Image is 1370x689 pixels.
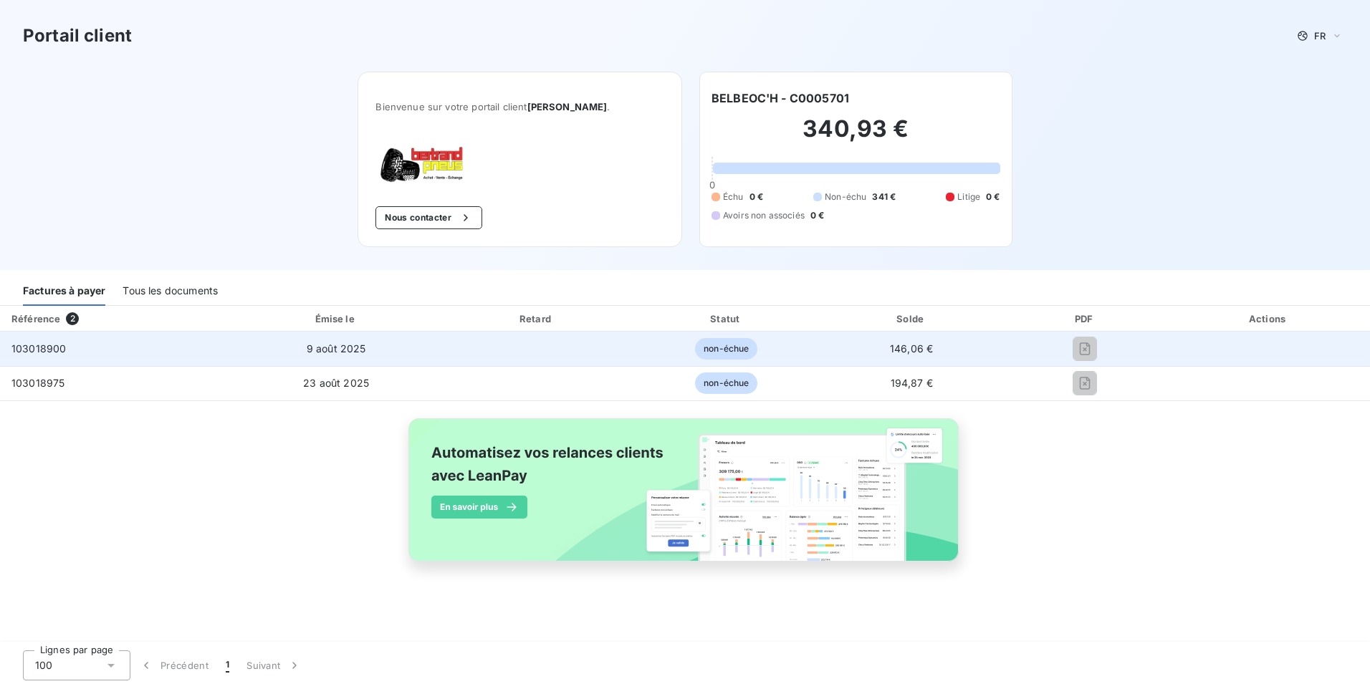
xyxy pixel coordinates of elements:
div: Tous les documents [123,276,218,306]
button: Nous contacter [375,206,482,229]
div: Statut [636,312,818,326]
span: 103018900 [11,342,66,355]
div: Actions [1170,312,1367,326]
span: 0 € [986,191,1000,203]
div: Retard [444,312,630,326]
h6: BELBEOC'H - C0005701 [712,90,849,107]
span: FR [1314,30,1326,42]
div: Solde [823,312,1000,326]
span: 0 € [810,209,824,222]
h3: Portail client [23,23,132,49]
div: Factures à payer [23,276,105,306]
button: Suivant [238,650,310,680]
span: 100 [35,658,52,673]
div: Émise le [234,312,438,326]
div: Référence [11,313,60,324]
span: 23 août 2025 [303,377,369,389]
span: 194,87 € [891,377,933,389]
button: 1 [217,650,238,680]
span: 0 [709,179,715,191]
span: 0 € [749,191,763,203]
button: Précédent [130,650,217,680]
span: [PERSON_NAME] [527,101,608,112]
span: 9 août 2025 [307,342,366,355]
span: 1 [226,658,229,673]
span: Bienvenue sur votre portail client . [375,101,664,112]
span: 2 [66,312,79,325]
span: Échu [723,191,744,203]
span: 146,06 € [890,342,933,355]
h2: 340,93 € [712,115,1000,158]
span: Litige [957,191,980,203]
span: Avoirs non associés [723,209,805,222]
div: PDF [1006,312,1164,326]
img: banner [396,410,974,586]
span: 103018975 [11,377,64,389]
span: non-échue [695,338,757,360]
span: non-échue [695,372,757,394]
span: 341 € [872,191,896,203]
span: Non-échu [825,191,866,203]
img: Company logo [375,147,467,183]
